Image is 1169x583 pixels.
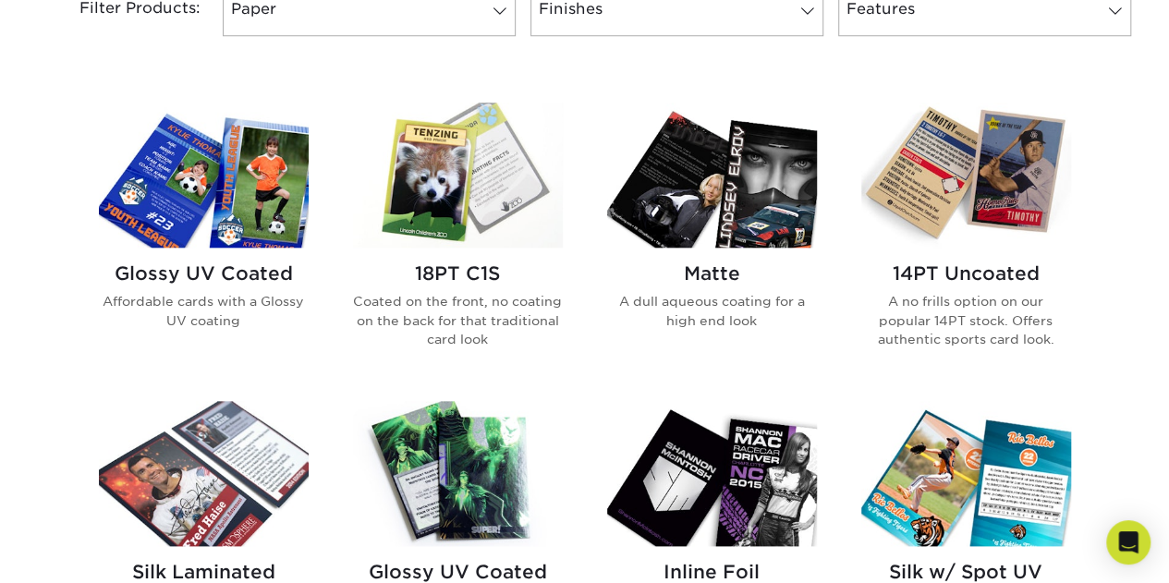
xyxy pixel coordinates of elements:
h2: Matte [607,262,817,285]
img: Glossy UV Coated Trading Cards [99,103,309,248]
p: A no frills option on our popular 14PT stock. Offers authentic sports card look. [861,292,1071,348]
h2: Inline Foil [607,561,817,583]
img: 14PT Uncoated Trading Cards [861,103,1071,248]
h2: Glossy UV Coated [99,262,309,285]
img: Inline Foil Trading Cards [607,401,817,546]
p: A dull aqueous coating for a high end look [607,292,817,330]
img: Glossy UV Coated w/ Inline Foil Trading Cards [353,401,563,546]
div: Open Intercom Messenger [1106,520,1151,565]
img: Silk Laminated Trading Cards [99,401,309,546]
a: Matte Trading Cards Matte A dull aqueous coating for a high end look [607,103,817,378]
p: Affordable cards with a Glossy UV coating [99,292,309,330]
img: Matte Trading Cards [607,103,817,248]
a: Glossy UV Coated Trading Cards Glossy UV Coated Affordable cards with a Glossy UV coating [99,103,309,378]
img: 18PT C1S Trading Cards [353,103,563,248]
h2: Silk w/ Spot UV [861,561,1071,583]
a: 14PT Uncoated Trading Cards 14PT Uncoated A no frills option on our popular 14PT stock. Offers au... [861,103,1071,378]
iframe: Google Customer Reviews [5,527,157,577]
h2: Silk Laminated [99,561,309,583]
h2: 18PT C1S [353,262,563,285]
h2: 14PT Uncoated [861,262,1071,285]
img: Silk w/ Spot UV Trading Cards [861,401,1071,546]
p: Coated on the front, no coating on the back for that traditional card look [353,292,563,348]
a: 18PT C1S Trading Cards 18PT C1S Coated on the front, no coating on the back for that traditional ... [353,103,563,378]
